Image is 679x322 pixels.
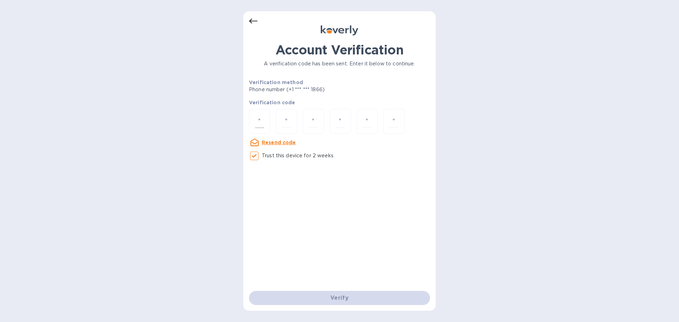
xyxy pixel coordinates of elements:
h1: Account Verification [249,42,430,57]
p: Phone number (+1 *** *** 1866) [249,86,379,93]
b: Verification method [249,80,303,85]
u: Resend code [262,140,296,145]
p: A verification code has been sent. Enter it below to continue. [249,60,430,68]
p: Trust this device for 2 weeks [262,152,333,159]
p: Verification code [249,99,430,106]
